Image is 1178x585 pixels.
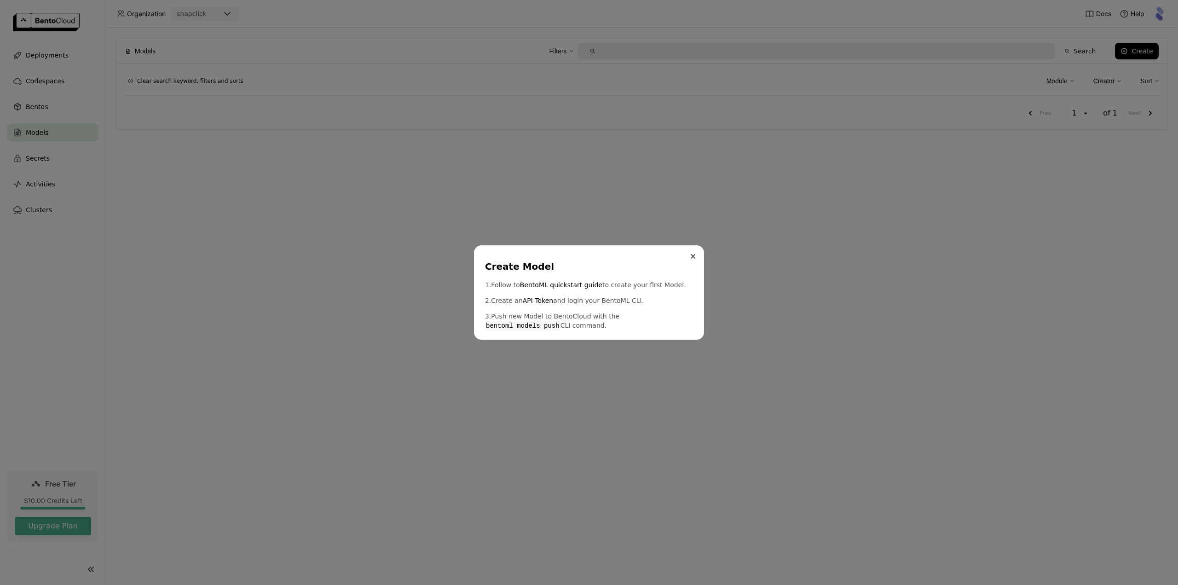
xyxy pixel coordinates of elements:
p: 3. Push new Model to BentoCloud with the CLI command. [485,312,693,330]
button: Close [687,251,699,262]
div: Create Model [485,260,689,273]
a: BentoML quickstart guide [520,280,602,290]
code: bentoml models push [485,321,560,330]
p: 2. Create an and login your BentoML CLI. [485,296,693,305]
a: API Token [523,296,553,305]
p: 1. Follow to to create your first Model. [485,280,693,290]
div: dialog [474,245,704,340]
